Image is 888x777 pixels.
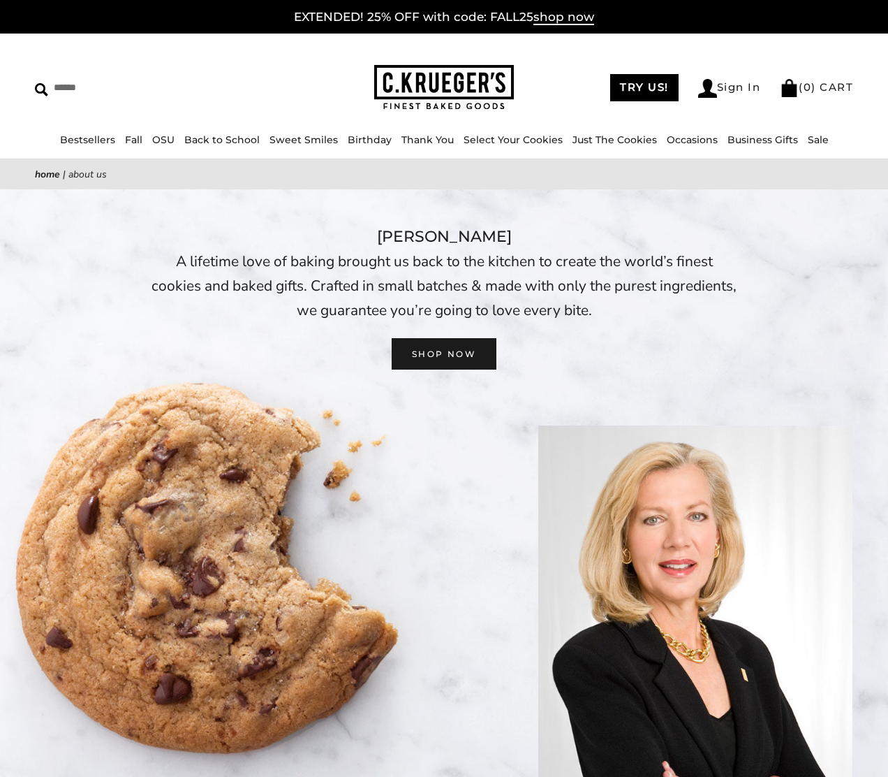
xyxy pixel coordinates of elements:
[392,338,496,370] a: SHOP NOW
[348,133,392,146] a: Birthday
[808,133,829,146] a: Sale
[68,168,107,181] span: About Us
[35,166,853,182] nav: breadcrumbs
[780,79,799,97] img: Bag
[35,77,223,99] input: Search
[35,83,48,96] img: Search
[401,133,454,146] a: Thank You
[60,133,115,146] a: Bestsellers
[63,168,66,181] span: |
[610,74,679,101] a: TRY US!
[464,133,563,146] a: Select Your Cookies
[184,133,260,146] a: Back to School
[151,249,737,322] p: A lifetime love of baking brought us back to the kitchen to create the world’s finest cookies and...
[374,65,514,110] img: C.KRUEGER'S
[698,79,761,98] a: Sign In
[698,79,717,98] img: Account
[125,133,142,146] a: Fall
[667,133,718,146] a: Occasions
[269,133,338,146] a: Sweet Smiles
[152,133,175,146] a: OSU
[572,133,657,146] a: Just The Cookies
[804,80,812,94] span: 0
[780,80,853,94] a: (0) CART
[727,133,798,146] a: Business Gifts
[533,10,594,25] span: shop now
[35,168,60,181] a: Home
[294,10,594,25] a: EXTENDED! 25% OFF with code: FALL25shop now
